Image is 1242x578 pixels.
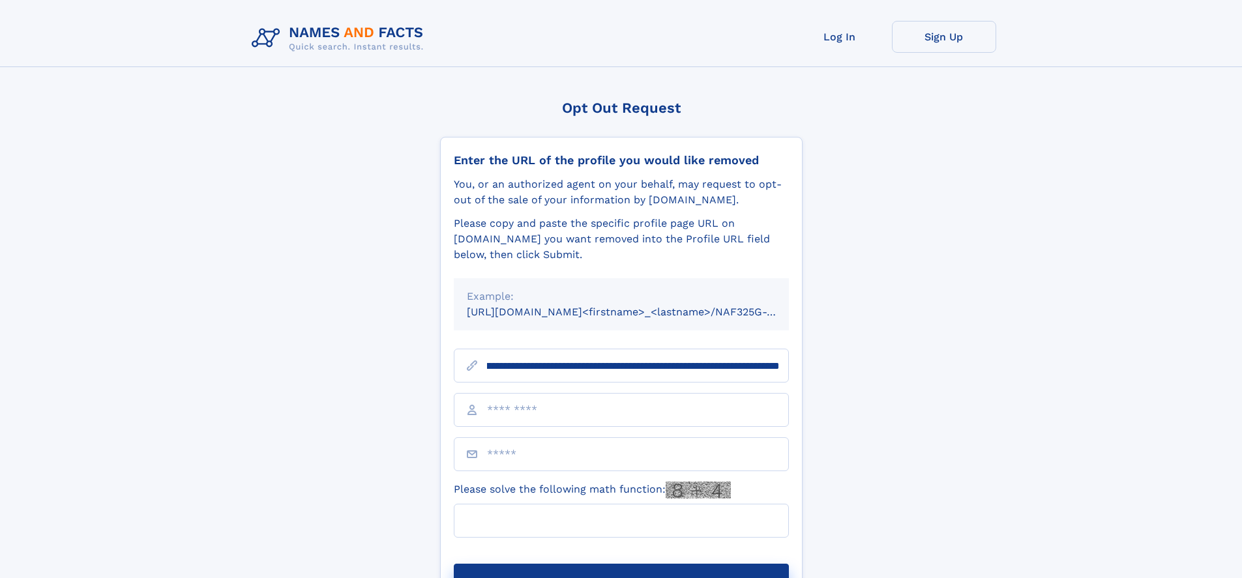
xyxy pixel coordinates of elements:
[246,21,434,56] img: Logo Names and Facts
[440,100,803,116] div: Opt Out Request
[467,306,814,318] small: [URL][DOMAIN_NAME]<firstname>_<lastname>/NAF325G-xxxxxxxx
[892,21,996,53] a: Sign Up
[454,153,789,167] div: Enter the URL of the profile you would like removed
[788,21,892,53] a: Log In
[454,482,731,499] label: Please solve the following math function:
[454,177,789,208] div: You, or an authorized agent on your behalf, may request to opt-out of the sale of your informatio...
[467,289,776,304] div: Example:
[454,216,789,263] div: Please copy and paste the specific profile page URL on [DOMAIN_NAME] you want removed into the Pr...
